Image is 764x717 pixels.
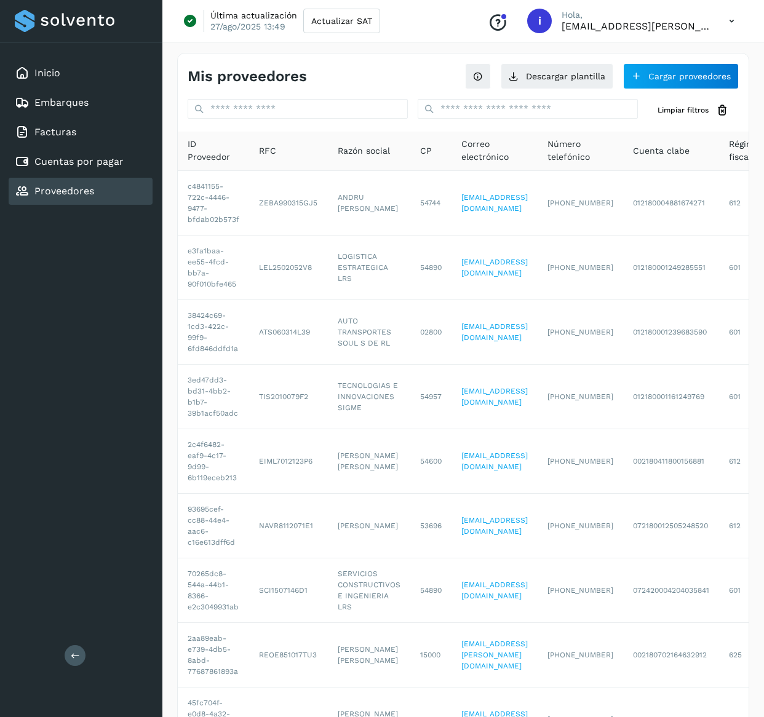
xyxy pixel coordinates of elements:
[420,145,432,157] span: CP
[623,236,719,300] td: 012180001249285551
[547,199,613,207] span: [PHONE_NUMBER]
[9,148,153,175] div: Cuentas por pagar
[34,67,60,79] a: Inicio
[328,365,410,429] td: TECNOLOGIAS E INNOVACIONES SIGME
[249,171,328,236] td: ZEBA990315GJ5
[249,236,328,300] td: LEL2502052V8
[410,300,452,365] td: 02800
[328,429,410,494] td: [PERSON_NAME] [PERSON_NAME]
[623,171,719,236] td: 012180004881674271
[633,145,690,157] span: Cuenta clabe
[34,97,89,108] a: Embarques
[188,68,307,85] h4: Mis proveedores
[461,258,528,277] a: [EMAIL_ADDRESS][DOMAIN_NAME]
[328,494,410,558] td: [PERSON_NAME]
[249,365,328,429] td: TIS2010079F2
[178,236,249,300] td: e3fa1baa-ee55-4fcd-bb7a-90f010bfe465
[9,60,153,87] div: Inicio
[311,17,372,25] span: Actualizar SAT
[178,558,249,623] td: 70265dc8-544a-44b1-8366-e2c3049931ab
[562,10,709,20] p: Hola,
[410,558,452,623] td: 54890
[249,623,328,687] td: REOE851017TU3
[410,236,452,300] td: 54890
[34,156,124,167] a: Cuentas por pagar
[410,429,452,494] td: 54600
[461,387,528,406] a: [EMAIL_ADDRESS][DOMAIN_NAME]
[178,171,249,236] td: c4841155-722c-4446-9477-bfdab02b573f
[259,145,276,157] span: RFC
[338,145,390,157] span: Razón social
[9,119,153,146] div: Facturas
[461,193,528,213] a: [EMAIL_ADDRESS][DOMAIN_NAME]
[410,623,452,687] td: 15000
[547,521,613,530] span: [PHONE_NUMBER]
[461,516,528,536] a: [EMAIL_ADDRESS][DOMAIN_NAME]
[328,300,410,365] td: AUTO TRANSPORTES SOUL S DE RL
[210,10,297,21] p: Última actualización
[461,322,528,342] a: [EMAIL_ADDRESS][DOMAIN_NAME]
[547,651,613,659] span: [PHONE_NUMBER]
[249,429,328,494] td: EIML7012123P6
[178,623,249,687] td: 2aa89eab-e739-4db5-8abd-77687861893a
[623,63,739,89] button: Cargar proveedores
[547,392,613,401] span: [PHONE_NUMBER]
[623,623,719,687] td: 002180702164632912
[9,178,153,205] div: Proveedores
[178,429,249,494] td: 2c4f6482-eaf9-4c17-9d99-6b119eceb213
[461,451,528,471] a: [EMAIL_ADDRESS][DOMAIN_NAME]
[623,558,719,623] td: 072420004204035841
[34,126,76,138] a: Facturas
[648,99,739,122] button: Limpiar filtros
[658,105,709,116] span: Limpiar filtros
[178,494,249,558] td: 93695cef-cc88-44e4-aac6-c16e613dff6d
[249,494,328,558] td: NAVR8112071E1
[188,138,239,164] span: ID Proveedor
[547,263,613,272] span: [PHONE_NUMBER]
[461,640,528,670] a: [EMAIL_ADDRESS][PERSON_NAME][DOMAIN_NAME]
[249,558,328,623] td: SCI1507146D1
[623,300,719,365] td: 012180001239683590
[249,300,328,365] td: ATS060314L39
[210,21,285,32] p: 27/ago/2025 13:49
[461,580,528,600] a: [EMAIL_ADDRESS][DOMAIN_NAME]
[623,365,719,429] td: 012180001161249769
[547,457,613,465] span: [PHONE_NUMBER]
[623,429,719,494] td: 002180411800156881
[461,138,528,164] span: Correo electrónico
[501,63,613,89] button: Descargar plantilla
[410,494,452,558] td: 53696
[328,623,410,687] td: [PERSON_NAME] [PERSON_NAME]
[178,365,249,429] td: 3ed47dd3-bd31-4bb2-b1b7-39b1acf50adc
[178,300,249,365] td: 38424c69-1cd3-422c-99f9-6fd846ddfd1a
[328,236,410,300] td: LOGISTICA ESTRATEGICA LRS
[34,185,94,197] a: Proveedores
[547,586,613,595] span: [PHONE_NUMBER]
[328,558,410,623] td: SERVICIOS CONSTRUCTIVOS E INGENIERIA LRS
[562,20,709,32] p: ikm@vink.com.mx
[328,171,410,236] td: ANDRU [PERSON_NAME]
[9,89,153,116] div: Embarques
[410,365,452,429] td: 54957
[410,171,452,236] td: 54744
[623,494,719,558] td: 072180012505248520
[303,9,380,33] button: Actualizar SAT
[547,138,613,164] span: Número telefónico
[547,328,613,336] span: [PHONE_NUMBER]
